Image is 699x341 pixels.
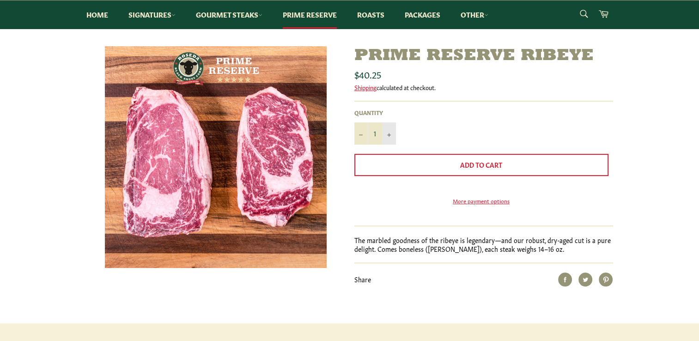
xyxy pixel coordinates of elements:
[105,46,327,268] img: Prime Reserve Ribeye
[354,236,613,254] p: The marbled goodness of the ribeye is legendary—and our robust, dry-aged cut is a pure delight. C...
[119,0,185,29] a: Signatures
[395,0,450,29] a: Packages
[354,154,608,176] button: Add to Cart
[274,0,346,29] a: Prime Reserve
[187,0,272,29] a: Gourmet Steaks
[354,67,381,80] span: $40.25
[354,197,608,205] a: More payment options
[451,0,498,29] a: Other
[460,160,502,169] span: Add to Cart
[354,274,371,284] span: Share
[348,0,394,29] a: Roasts
[354,109,396,116] label: Quantity
[382,122,396,145] button: Increase item quantity by one
[77,0,117,29] a: Home
[354,46,613,66] h1: Prime Reserve Ribeye
[354,122,368,145] button: Reduce item quantity by one
[354,83,613,91] div: calculated at checkout.
[354,83,377,91] a: Shipping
